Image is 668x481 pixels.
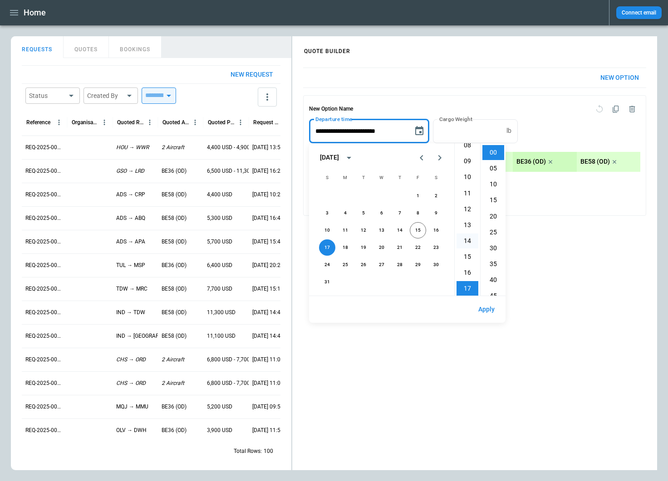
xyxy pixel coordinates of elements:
button: Previous month [413,149,431,167]
p: 3,900 USD [207,427,232,434]
p: REQ-2025-000241 [25,403,64,411]
p: [DATE] 14:45 [252,309,284,316]
button: Quoted Aircraft column menu [189,117,201,128]
p: [DATE] 15:13 [252,285,284,293]
li: 8 hours [457,138,478,153]
div: Quoted Route [117,119,144,126]
p: BE58 (OD) [162,332,187,340]
p: 5,700 USD [207,238,232,246]
p: CHS → ORD [116,356,146,364]
li: 16 hours [457,265,478,280]
p: BE58 (OD) [162,285,187,293]
button: 25 [337,257,354,273]
button: 28 [392,257,408,273]
p: BE36 (OD) [162,403,187,411]
button: 3 [319,205,335,221]
li: 10 hours [457,170,478,185]
button: Request Created At (UTC-05:00) column menu [280,117,292,128]
button: REQUESTS [11,36,64,58]
button: 23 [428,239,444,256]
p: Total Rows: [234,447,262,455]
p: 2 Aircraft [162,356,184,364]
h6: New Option Name [309,101,353,117]
p: REQ-2025-000242 [25,379,64,387]
li: 25 minutes [482,225,504,240]
p: IND → [GEOGRAPHIC_DATA] [116,332,186,340]
p: [DATE] 14:43 [252,332,284,340]
div: Reference [26,119,50,126]
p: [DATE] 13:57 [252,144,284,151]
li: 0 minutes [482,145,504,160]
li: 20 minutes [482,209,504,224]
button: 27 [373,257,390,273]
button: 9 [428,205,444,221]
p: REQ-2025-000240 [25,427,64,434]
label: Departure time [315,115,353,123]
p: 5,200 USD [207,403,232,411]
button: Choose date, selected date is Aug 17, 2025 [410,122,428,140]
button: 26 [355,257,372,273]
h4: QUOTE BUILDER [293,39,361,59]
p: ADS → APA [116,238,145,246]
li: 5 minutes [482,161,504,176]
p: BE36 (OD) [162,167,187,175]
button: 20 [373,239,390,256]
p: BE58 (OD) [162,238,187,246]
p: 4,400 USD - 4,900 USD [207,144,262,151]
p: [DATE] 11:00 [252,379,284,387]
div: Created By [87,91,123,100]
p: REQ-2025-000250 [25,191,64,199]
p: BE58 (OD) [580,158,610,165]
div: scrollable content [385,152,640,172]
span: Reset quote option [591,101,608,117]
li: 15 minutes [482,193,504,208]
div: Organisation [72,119,98,126]
p: [DATE] 09:54 [252,403,284,411]
p: REQ-2025-000249 [25,214,64,222]
button: 2 [428,188,444,204]
button: more [258,87,277,107]
p: REQ-2025-000251 [25,167,64,175]
p: BE58 (OD) [162,214,187,222]
h1: Home [24,7,46,18]
button: Connect email [616,6,662,19]
div: [DATE] [320,154,339,161]
button: Reference column menu [53,117,65,128]
span: Wednesday [373,169,390,187]
button: 29 [410,257,426,273]
p: CHS → ORD [116,379,146,387]
span: Friday [410,169,426,187]
p: ADS → CRP [116,191,145,199]
p: REQ-2025-000252 [25,144,64,151]
button: 15 [410,222,426,238]
span: Delete quote option [624,101,640,117]
p: [DATE] 20:28 [252,262,284,269]
li: 15 hours [457,249,478,264]
button: BOOKINGS [109,36,162,58]
p: 6,400 USD [207,262,232,269]
li: 12 hours [457,202,478,217]
button: New request [223,66,280,83]
p: REQ-2025-000248 [25,238,64,246]
li: 45 minutes [482,288,504,303]
p: 100 [264,447,273,455]
li: 35 minutes [482,257,504,272]
button: Quoted Route column menu [144,117,156,128]
p: 11,100 USD [207,332,236,340]
button: 8 [410,205,426,221]
p: IND → TDW [116,309,145,316]
li: 14 hours [457,233,478,248]
li: 13 hours [457,218,478,233]
span: Sunday [319,169,335,187]
p: BE58 (OD) [162,191,187,199]
p: BE36 (OD) [162,427,187,434]
p: REQ-2025-000243 [25,356,64,364]
button: 1 [410,188,426,204]
button: 6 [373,205,390,221]
button: 22 [410,239,426,256]
p: [DATE] 16:22 [252,167,284,175]
button: 24 [319,257,335,273]
button: Organisation column menu [98,117,110,128]
li: 11 hours [457,186,478,201]
p: [DATE] 10:22 [252,191,284,199]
